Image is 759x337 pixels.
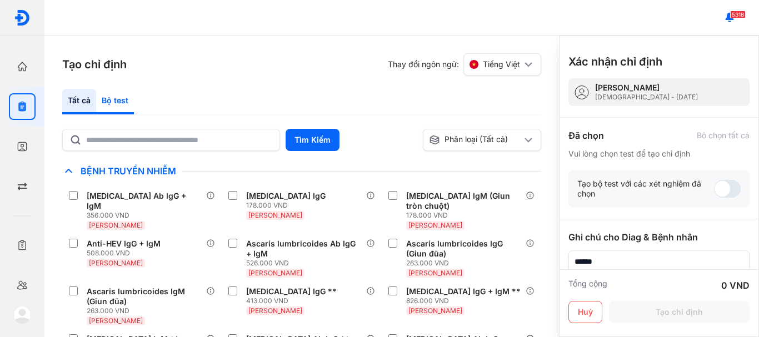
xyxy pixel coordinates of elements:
[62,89,96,114] div: Tất cả
[87,306,206,315] div: 263.000 VND
[246,191,326,201] div: [MEDICAL_DATA] IgG
[246,286,337,296] div: [MEDICAL_DATA] IgG **
[406,296,525,305] div: 826.000 VND
[87,239,161,249] div: Anti-HEV IgG + IgM
[246,259,366,268] div: 526.000 VND
[406,259,526,268] div: 263.000 VND
[248,269,302,277] span: [PERSON_NAME]
[62,57,127,72] h3: Tạo chỉ định
[75,165,182,177] span: Bệnh Truyền Nhiễm
[246,296,341,305] div: 413.000 VND
[246,239,361,259] div: Ascaris lumbricoides Ab IgG + IgM
[388,53,541,76] div: Thay đổi ngôn ngữ:
[609,301,750,323] button: Tạo chỉ định
[87,191,202,211] div: [MEDICAL_DATA] Ab IgG + IgM
[87,286,202,306] div: Ascaris lumbricoides IgM (Giun đũa)
[408,269,462,277] span: [PERSON_NAME]
[429,134,522,145] div: Phân loại (Tất cả)
[595,83,698,93] div: [PERSON_NAME]
[406,286,521,296] div: [MEDICAL_DATA] IgG + IgM **
[406,191,521,211] div: [MEDICAL_DATA] IgM (Giun tròn chuột)
[721,279,750,292] div: 0 VND
[89,316,143,325] span: [PERSON_NAME]
[89,259,143,267] span: [PERSON_NAME]
[483,59,520,69] span: Tiếng Việt
[568,129,604,142] div: Đã chọn
[89,221,143,229] span: [PERSON_NAME]
[577,179,714,199] div: Tạo bộ test với các xét nghiệm đã chọn
[568,149,750,159] div: Vui lòng chọn test để tạo chỉ định
[730,11,746,18] span: 5318
[248,211,302,219] span: [PERSON_NAME]
[568,230,750,244] div: Ghi chú cho Diag & Bệnh nhân
[14,9,31,26] img: logo
[568,54,662,69] h3: Xác nhận chỉ định
[568,279,607,292] div: Tổng cộng
[246,201,330,210] div: 178.000 VND
[96,89,134,114] div: Bộ test
[406,239,521,259] div: Ascaris lumbricoides IgG (Giun đũa)
[87,211,206,220] div: 356.000 VND
[248,306,302,315] span: [PERSON_NAME]
[406,211,526,220] div: 178.000 VND
[595,93,698,102] div: [DEMOGRAPHIC_DATA] - [DATE]
[87,249,165,258] div: 508.000 VND
[697,130,750,140] div: Bỏ chọn tất cả
[13,306,31,324] img: logo
[286,129,339,151] button: Tìm Kiếm
[408,221,462,229] span: [PERSON_NAME]
[408,306,462,315] span: [PERSON_NAME]
[568,301,602,323] button: Huỷ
